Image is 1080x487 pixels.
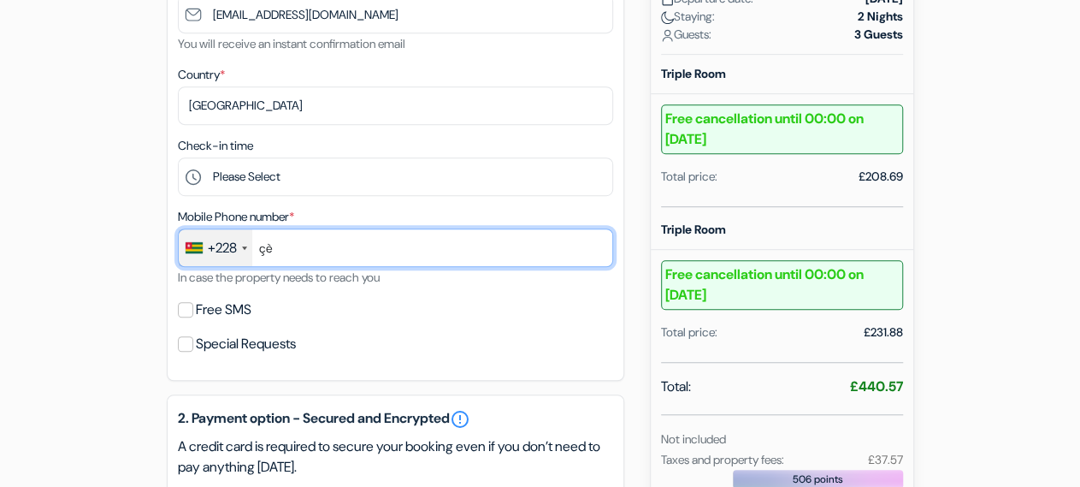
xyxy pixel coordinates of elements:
h5: 2. Payment option - Secured and Encrypted [178,409,613,430]
div: Total price: [661,324,717,341]
div: +228 [208,238,237,258]
strong: 3 Guests [854,26,903,44]
a: error_outline [450,409,470,430]
label: Special Requests [196,332,296,356]
strong: £440.57 [850,377,903,395]
b: Free cancellation until 00:00 on [DATE] [661,260,903,310]
span: Staying: [661,8,715,26]
span: Total: [661,377,691,397]
label: Check-in time [178,137,253,155]
b: Triple Room [661,66,726,81]
small: You will receive an instant confirmation email [178,36,405,51]
div: £231.88 [864,324,903,341]
small: Not included [661,431,726,447]
span: 506 points [793,472,843,487]
span: Guests: [661,26,711,44]
label: Country [178,66,225,84]
small: £37.57 [867,452,902,467]
div: £208.69 [859,168,903,186]
small: Taxes and property fees: [661,452,784,467]
div: Total price: [661,168,717,186]
div: Togo: +228 [179,229,252,266]
strong: 2 Nights [858,8,903,26]
label: Mobile Phone number [178,208,294,226]
img: user_icon.svg [661,29,674,42]
small: In case the property needs to reach you [178,270,380,285]
b: Free cancellation until 00:00 on [DATE] [661,104,903,154]
input: 90 11 23 45 [178,229,613,267]
label: Free SMS [196,298,251,322]
img: moon.svg [661,11,674,24]
b: Triple Room [661,222,726,237]
p: A credit card is required to secure your booking even if you don’t need to pay anything [DATE]. [178,437,613,478]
